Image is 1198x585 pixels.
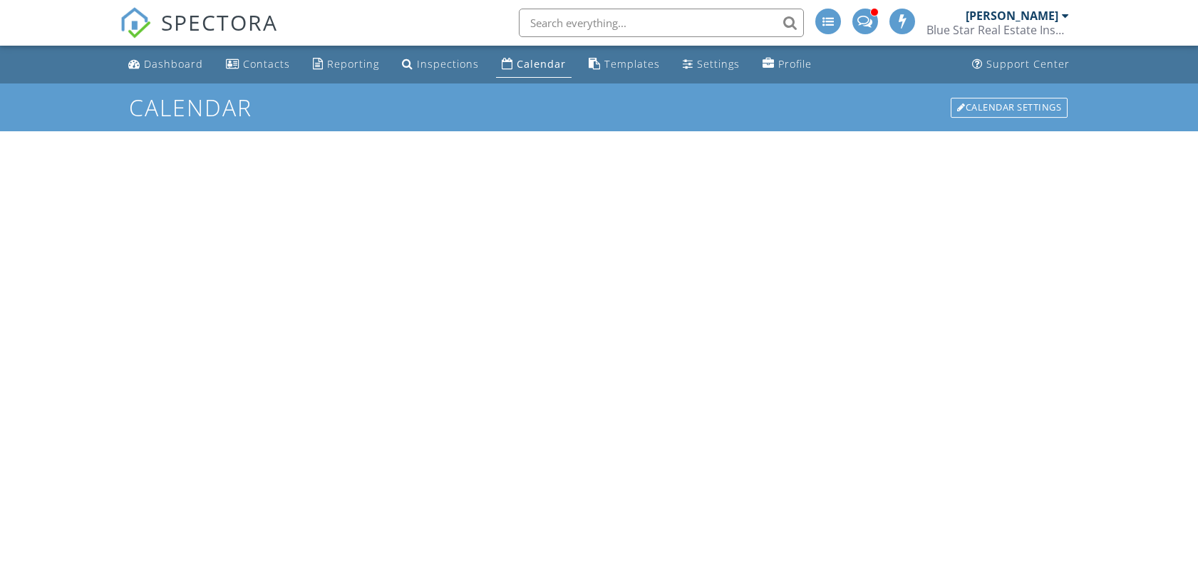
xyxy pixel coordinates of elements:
[966,51,1075,78] a: Support Center
[677,51,745,78] a: Settings
[604,57,660,71] div: Templates
[129,95,1069,120] h1: Calendar
[243,57,290,71] div: Contacts
[926,23,1069,37] div: Blue Star Real Estate Inspection Services
[697,57,740,71] div: Settings
[778,57,812,71] div: Profile
[120,7,151,39] img: The Best Home Inspection Software - Spectora
[986,57,1070,71] div: Support Center
[757,51,817,78] a: Profile
[396,51,485,78] a: Inspections
[519,9,804,37] input: Search everything...
[327,57,379,71] div: Reporting
[161,7,278,37] span: SPECTORA
[120,19,278,49] a: SPECTORA
[517,57,566,71] div: Calendar
[123,51,209,78] a: Dashboard
[220,51,296,78] a: Contacts
[307,51,385,78] a: Reporting
[496,51,572,78] a: Calendar
[417,57,479,71] div: Inspections
[144,57,203,71] div: Dashboard
[951,98,1068,118] div: Calendar Settings
[583,51,666,78] a: Templates
[966,9,1058,23] div: [PERSON_NAME]
[949,96,1069,119] a: Calendar Settings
